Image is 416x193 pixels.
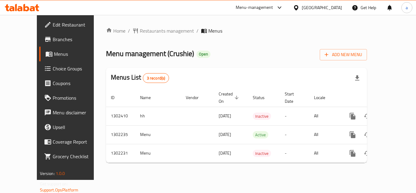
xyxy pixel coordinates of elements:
span: Add New Menu [325,51,362,59]
span: Menus [54,50,101,58]
span: Branches [53,36,101,43]
button: Change Status [360,109,375,123]
td: Menu [135,144,181,163]
li: / [196,27,199,34]
span: Locale [314,94,333,101]
a: Choice Groups [39,61,106,76]
li: / [128,27,130,34]
span: Choice Groups [53,65,101,72]
div: [GEOGRAPHIC_DATA] [302,4,342,11]
span: Open [196,52,210,57]
a: Menu disclaimer [39,105,106,120]
span: Menu disclaimer [53,109,101,116]
td: - [280,107,309,125]
td: Menu [135,125,181,144]
button: Add New Menu [320,49,367,60]
td: 1302410 [106,107,135,125]
button: more [345,146,360,161]
th: Actions [340,88,409,107]
button: Change Status [360,127,375,142]
nav: breadcrumb [106,27,367,34]
span: Restaurants management [140,27,194,34]
td: All [309,144,340,163]
span: a [406,4,408,11]
span: [DATE] [219,149,231,157]
div: Menu-management [236,4,273,11]
a: Upsell [39,120,106,134]
span: 3 record(s) [143,75,169,81]
a: Menus [39,47,106,61]
a: Edit Restaurant [39,17,106,32]
span: Get support on: [40,180,68,188]
span: [DATE] [219,112,231,120]
span: Vendor [186,94,206,101]
span: Version: [40,170,55,177]
a: Grocery Checklist [39,149,106,164]
span: Status [253,94,273,101]
td: All [309,107,340,125]
a: Promotions [39,91,106,105]
span: Name [140,94,159,101]
div: Total records count [143,73,169,83]
div: Inactive [253,150,271,157]
span: Menu management ( Crushie ) [106,47,194,60]
div: Open [196,51,210,58]
span: Coverage Report [53,138,101,145]
td: - [280,144,309,163]
span: ID [111,94,122,101]
span: Created On [219,90,241,105]
a: Restaurants management [132,27,194,34]
span: Active [253,131,268,138]
table: enhanced table [106,88,409,163]
span: Upsell [53,123,101,131]
a: Home [106,27,125,34]
span: Start Date [285,90,302,105]
td: - [280,125,309,144]
td: 1302235 [106,125,135,144]
a: Coupons [39,76,106,91]
span: Menus [208,27,222,34]
span: Grocery Checklist [53,153,101,160]
h2: Menus List [111,73,169,83]
span: [DATE] [219,130,231,138]
td: hh [135,107,181,125]
div: Export file [350,71,365,85]
span: Inactive [253,113,271,120]
td: 1302231 [106,144,135,163]
a: Branches [39,32,106,47]
span: Inactive [253,150,271,157]
td: All [309,125,340,144]
button: more [345,127,360,142]
a: Coverage Report [39,134,106,149]
span: Promotions [53,94,101,102]
div: Inactive [253,113,271,120]
button: more [345,109,360,123]
button: Change Status [360,146,375,161]
span: Coupons [53,80,101,87]
span: 1.0.0 [56,170,65,177]
span: Edit Restaurant [53,21,101,28]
